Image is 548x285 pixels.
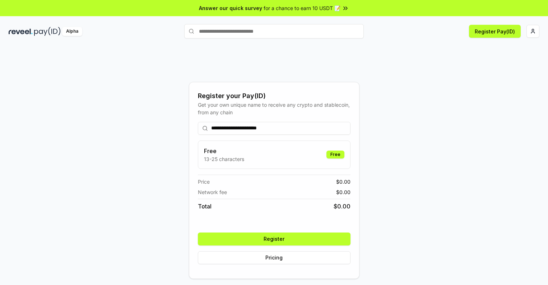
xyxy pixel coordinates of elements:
[264,4,340,12] span: for a chance to earn 10 USDT 📝
[469,25,521,38] button: Register Pay(ID)
[199,4,262,12] span: Answer our quick survey
[198,233,350,245] button: Register
[9,27,33,36] img: reveel_dark
[198,251,350,264] button: Pricing
[34,27,61,36] img: pay_id
[204,155,244,163] p: 13-25 characters
[198,101,350,116] div: Get your own unique name to receive any crypto and stablecoin, from any chain
[198,178,210,185] span: Price
[326,151,344,158] div: Free
[336,188,350,196] span: $ 0.00
[198,202,212,211] span: Total
[204,147,244,155] h3: Free
[62,27,82,36] div: Alpha
[336,178,350,185] span: $ 0.00
[198,91,350,101] div: Register your Pay(ID)
[198,188,227,196] span: Network fee
[334,202,350,211] span: $ 0.00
